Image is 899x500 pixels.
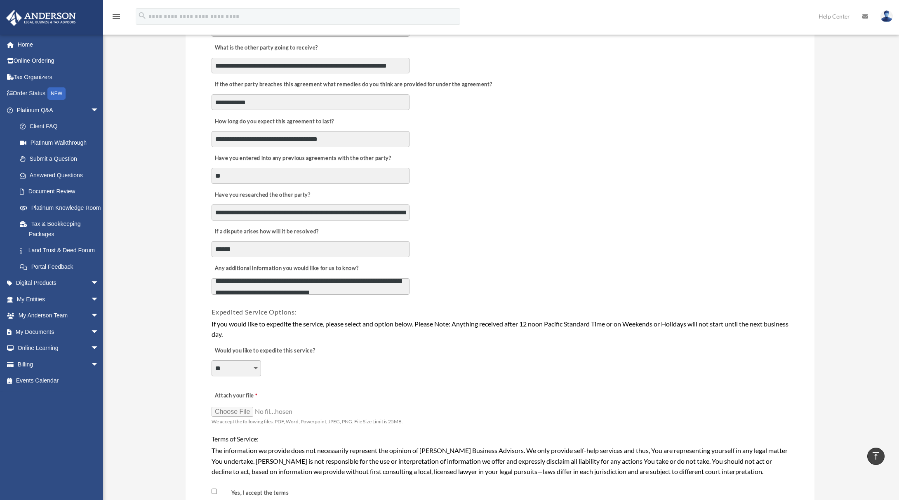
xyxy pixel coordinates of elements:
[871,451,881,461] i: vertical_align_top
[6,102,111,118] a: Platinum Q&Aarrow_drop_down
[12,183,107,200] a: Document Review
[12,216,111,242] a: Tax & Bookkeeping Packages
[12,242,111,259] a: Land Trust & Deed Forum
[91,275,107,292] span: arrow_drop_down
[6,291,111,308] a: My Entitiesarrow_drop_down
[212,308,297,316] span: Expedited Service Options:
[91,102,107,119] span: arrow_drop_down
[12,167,111,183] a: Answered Questions
[91,308,107,324] span: arrow_drop_down
[47,87,66,100] div: NEW
[212,79,494,91] label: If the other party breaches this agreement what remedies do you think are provided for under the ...
[212,418,403,425] span: We accept the following files: PDF, Word, Powerpoint, JPEG, PNG. File Size Limit is 25MB.
[12,134,111,151] a: Platinum Walkthrough
[219,489,292,497] label: Yes, I accept the terms
[12,151,111,167] a: Submit a Question
[212,189,313,201] label: Have you researched the other party?
[6,356,111,373] a: Billingarrow_drop_down
[138,11,147,20] i: search
[4,10,78,26] img: Anderson Advisors Platinum Portal
[6,69,111,85] a: Tax Organizers
[212,263,360,274] label: Any additional information you would like for us to know?
[6,308,111,324] a: My Anderson Teamarrow_drop_down
[6,340,111,357] a: Online Learningarrow_drop_down
[91,340,107,357] span: arrow_drop_down
[12,118,111,135] a: Client FAQ
[212,42,320,54] label: What is the other party going to receive?
[91,356,107,373] span: arrow_drop_down
[212,319,788,340] div: If you would like to expedite the service, please select and option below. Please Note: Anything ...
[212,434,788,444] h4: Terms of Service:
[6,275,111,291] a: Digital Productsarrow_drop_down
[6,53,111,69] a: Online Ordering
[212,116,336,127] label: How long do you expect this agreement to last?
[212,390,294,401] label: Attach your file
[212,345,317,357] label: Would you like to expedite this service?
[212,153,393,164] label: Have you entered into any previous agreements with the other party?
[880,10,893,22] img: User Pic
[6,36,111,53] a: Home
[111,12,121,21] i: menu
[6,324,111,340] a: My Documentsarrow_drop_down
[6,373,111,389] a: Events Calendar
[12,258,111,275] a: Portal Feedback
[12,200,111,216] a: Platinum Knowledge Room
[91,291,107,308] span: arrow_drop_down
[6,85,111,102] a: Order StatusNEW
[212,226,321,237] label: If a dispute arises how will it be resolved?
[91,324,107,340] span: arrow_drop_down
[111,14,121,21] a: menu
[867,448,885,465] a: vertical_align_top
[212,445,788,477] div: The information we provide does not necessarily represent the opinion of [PERSON_NAME] Business A...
